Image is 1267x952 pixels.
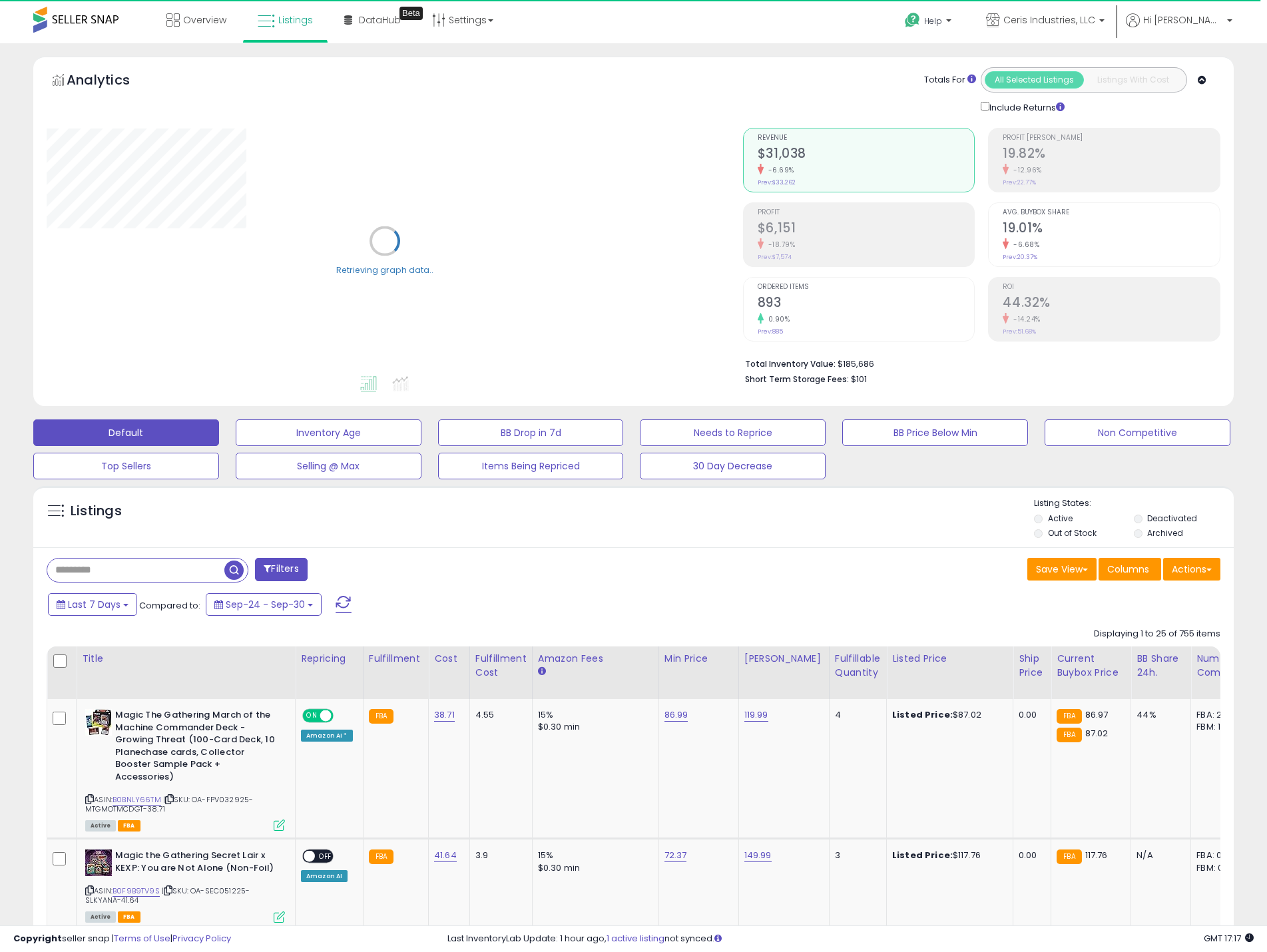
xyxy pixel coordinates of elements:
div: 0.00 [1019,849,1041,861]
button: BB Price Below Min [842,419,1028,446]
button: Save View [1027,558,1097,581]
label: Archived [1147,527,1183,539]
div: ASIN: [85,709,285,830]
span: DataHub [359,13,401,27]
div: Cost [434,652,464,666]
div: Last InventoryLab Update: 1 hour ago, not synced. [447,933,1254,945]
p: Listing States: [1034,497,1234,510]
div: Retrieving graph data.. [336,264,433,276]
div: 3.9 [475,849,522,861]
button: Needs to Reprice [640,419,826,446]
strong: Copyright [13,932,62,945]
i: Get Help [904,12,921,29]
span: Profit [758,209,975,216]
button: Items Being Repriced [438,453,624,479]
div: [PERSON_NAME] [744,652,824,666]
span: Sep-24 - Sep-30 [226,598,305,611]
h2: 19.01% [1003,220,1220,238]
h5: Analytics [67,71,156,93]
label: Out of Stock [1048,527,1097,539]
button: Sep-24 - Sep-30 [206,593,322,616]
span: Columns [1107,563,1149,576]
a: 38.71 [434,708,455,722]
span: ROI [1003,284,1220,291]
button: Non Competitive [1045,419,1230,446]
h2: 893 [758,295,975,313]
span: | SKU: OA-SEC051225-SLKYANA-41.64 [85,885,250,905]
span: Last 7 Days [68,598,121,611]
small: FBA [1057,709,1081,724]
button: 30 Day Decrease [640,453,826,479]
a: 86.99 [664,708,688,722]
a: 1 active listing [607,932,664,945]
div: Fulfillment Cost [475,652,527,680]
div: N/A [1137,849,1180,861]
span: 87.02 [1085,727,1109,740]
small: -6.69% [764,165,794,175]
button: All Selected Listings [985,71,1084,89]
b: Magic the Gathering Secret Lair x KEXP: You are Not Alone (Non-Foil) [115,849,277,877]
span: ON [304,710,320,722]
div: 3 [835,849,876,861]
span: Ordered Items [758,284,975,291]
button: Last 7 Days [48,593,137,616]
small: Prev: $7,574 [758,253,792,261]
button: Inventory Age [236,419,421,446]
small: Prev: 51.68% [1003,328,1036,336]
small: FBA [369,709,393,724]
div: seller snap | | [13,933,231,945]
div: Num of Comp. [1196,652,1245,680]
button: Selling @ Max [236,453,421,479]
span: Listings [278,13,313,27]
li: $185,686 [745,355,1210,371]
small: Prev: 22.77% [1003,178,1036,186]
span: $101 [851,373,867,385]
small: FBA [369,849,393,864]
span: Ceris Industries, LLC [1003,13,1095,27]
span: 117.76 [1085,849,1108,861]
a: B0BNLY66TM [113,794,161,806]
div: $117.76 [892,849,1003,861]
button: Top Sellers [33,453,219,479]
div: $0.30 min [538,862,648,874]
b: Short Term Storage Fees: [745,373,849,385]
div: Fulfillment [369,652,423,666]
span: Avg. Buybox Share [1003,209,1220,216]
span: OFF [332,710,353,722]
span: 86.97 [1085,708,1109,721]
small: FBA [1057,728,1081,742]
a: Privacy Policy [172,932,231,945]
div: Tooltip anchor [399,7,423,20]
div: Repricing [301,652,358,666]
span: OFF [315,851,336,862]
h2: $31,038 [758,146,975,164]
div: 4 [835,709,876,721]
div: Title [82,652,290,666]
div: BB Share 24h. [1137,652,1185,680]
div: ASIN: [85,849,285,921]
small: 0.90% [764,314,790,324]
div: Fulfillable Quantity [835,652,881,680]
div: Totals For [924,74,976,87]
div: 15% [538,849,648,861]
small: -12.96% [1009,165,1042,175]
small: Amazon Fees. [538,666,546,678]
div: $0.30 min [538,721,648,733]
div: FBA: 0 [1196,849,1240,861]
div: Current Buybox Price [1057,652,1125,680]
h2: 44.32% [1003,295,1220,313]
button: Default [33,419,219,446]
div: 4.55 [475,709,522,721]
small: Prev: 885 [758,328,783,336]
h5: Listings [71,502,122,521]
b: Listed Price: [892,708,953,721]
a: 119.99 [744,708,768,722]
div: Min Price [664,652,733,666]
div: Displaying 1 to 25 of 755 items [1094,628,1220,640]
b: Magic The Gathering March of the Machine Commander Deck - Growing Threat (100-Card Deck, 10 Plane... [115,709,277,786]
div: Amazon AI * [301,730,353,742]
div: 15% [538,709,648,721]
div: 0.00 [1019,709,1041,721]
span: All listings currently available for purchase on Amazon [85,911,116,923]
a: 72.37 [664,849,687,862]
